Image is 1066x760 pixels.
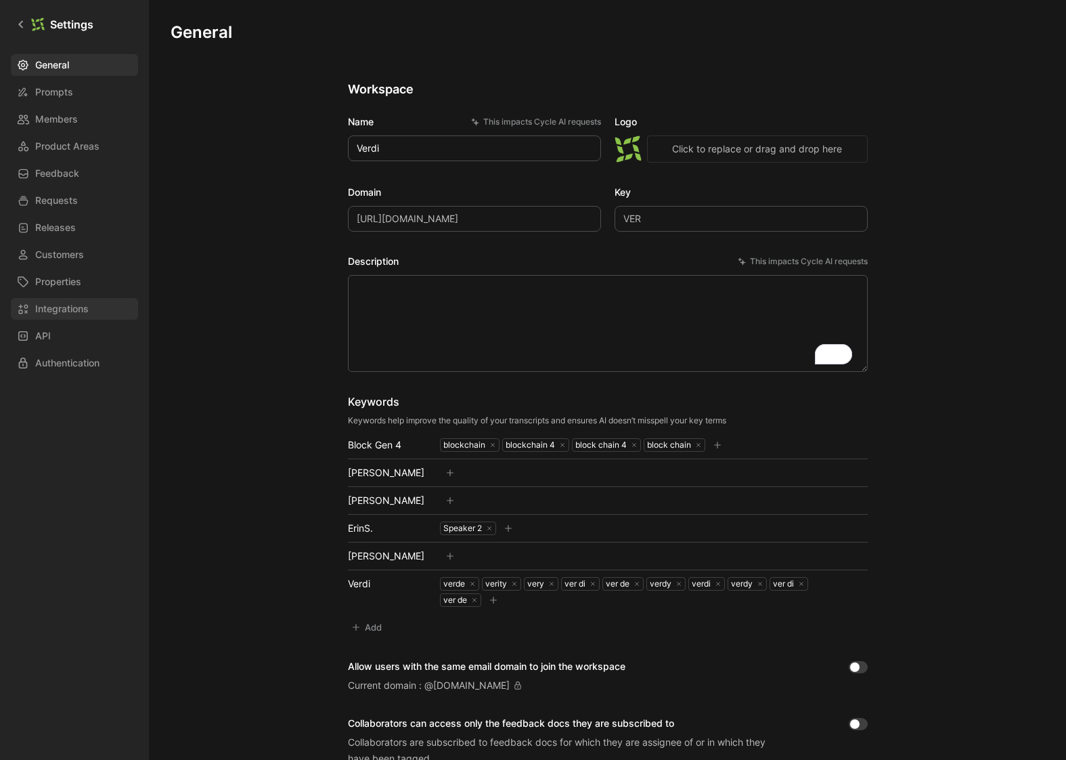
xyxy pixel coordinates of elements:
a: Properties [11,271,138,293]
div: ver de [441,595,467,606]
span: Customers [35,247,84,263]
span: Releases [35,219,76,236]
input: Some placeholder [348,206,601,232]
a: Product Areas [11,135,138,157]
div: block chain [644,440,691,450]
div: ver de [603,578,629,589]
a: Customers [11,244,138,266]
div: [PERSON_NAME] [348,548,424,564]
div: This impacts Cycle AI requests [471,115,601,129]
div: Keywords help improve the quality of your transcripts and ensures AI doesn’t misspell your key terms [348,415,726,426]
img: logo [615,135,642,163]
div: ver di [770,578,794,589]
button: Add [348,618,388,637]
a: API [11,325,138,347]
div: blockchain 4 [503,440,555,450]
span: Integrations [35,301,89,317]
a: Members [11,108,138,130]
div: Current domain : @ [348,677,522,694]
div: Speaker 2 [441,523,482,534]
a: Settings [11,11,99,38]
span: General [35,57,69,73]
a: Releases [11,217,138,238]
div: verdi [689,578,711,589]
div: very [525,578,544,589]
div: verdy [647,578,671,589]
div: blockchain [441,440,485,450]
label: Logo [615,114,868,130]
label: Domain [348,184,601,200]
div: [PERSON_NAME] [348,492,424,509]
span: Properties [35,274,81,290]
span: Members [35,111,78,127]
a: Integrations [11,298,138,320]
textarea: To enrich screen reader interactions, please activate Accessibility in Grammarly extension settings [348,275,868,372]
a: Requests [11,190,138,211]
div: Collaborators can access only the feedback docs they are subscribed to [348,715,781,732]
h1: General [171,22,232,43]
span: Feedback [35,165,79,182]
div: This impacts Cycle AI requests [738,255,868,268]
div: Keywords [348,394,726,410]
label: Key [615,184,868,200]
a: Feedback [11,163,138,184]
span: Prompts [35,84,73,100]
div: ErinS. [348,520,424,536]
label: Description [348,253,868,270]
div: verity [483,578,507,589]
div: verdy [728,578,753,589]
label: Name [348,114,601,130]
h2: Workspace [348,81,868,98]
h1: Settings [50,16,93,33]
div: ver di [562,578,585,589]
span: Product Areas [35,138,99,154]
span: API [35,328,51,344]
span: Requests [35,192,78,209]
div: Block Gen 4 [348,437,424,453]
div: verde [441,578,465,589]
a: Authentication [11,352,138,374]
a: Prompts [11,81,138,103]
div: Verdi [348,576,424,592]
div: [PERSON_NAME] [348,465,424,481]
span: Authentication [35,355,99,371]
button: Click to replace or drag and drop here [647,135,868,163]
a: General [11,54,138,76]
div: [DOMAIN_NAME] [433,677,510,694]
div: block chain 4 [573,440,627,450]
div: Allow users with the same email domain to join the workspace [348,658,625,675]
